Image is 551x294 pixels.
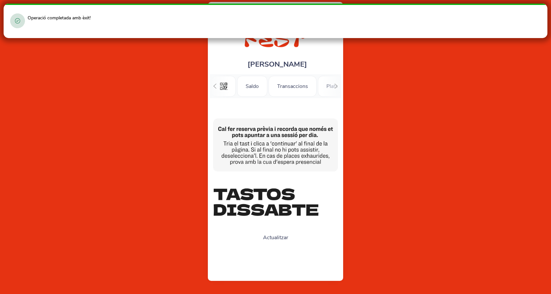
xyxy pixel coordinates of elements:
[318,82,346,89] a: Plats
[269,76,317,97] div: Transaccions
[28,15,91,21] span: Operació completada amb èxit!
[269,82,317,89] a: Transaccions
[248,59,307,69] span: [PERSON_NAME]
[213,105,338,232] img: 7cbbfca30ddc4bd2840774db003995fd.webp
[237,82,267,89] a: Saldo
[318,76,346,97] div: Plats
[213,234,338,241] center: Actualitzar
[237,76,267,97] div: Saldo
